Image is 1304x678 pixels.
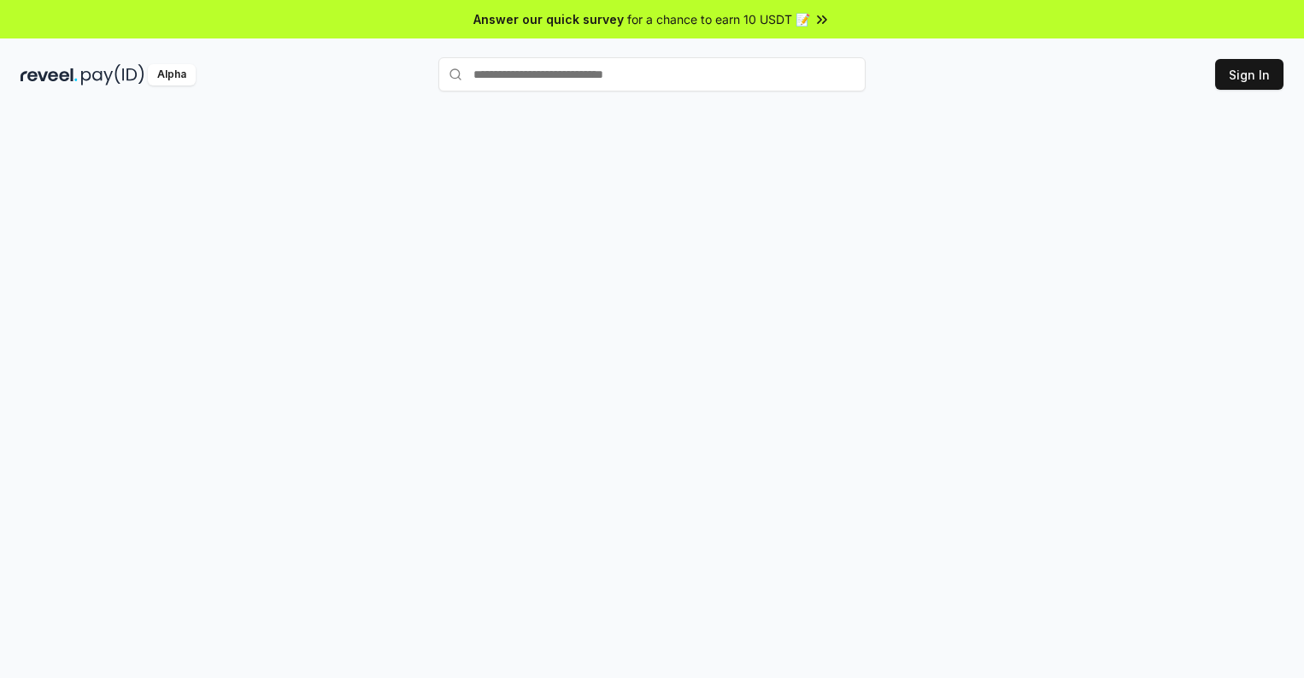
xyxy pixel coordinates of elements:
[627,10,810,28] span: for a chance to earn 10 USDT 📝
[473,10,624,28] span: Answer our quick survey
[21,64,78,85] img: reveel_dark
[148,64,196,85] div: Alpha
[1215,59,1283,90] button: Sign In
[81,64,144,85] img: pay_id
